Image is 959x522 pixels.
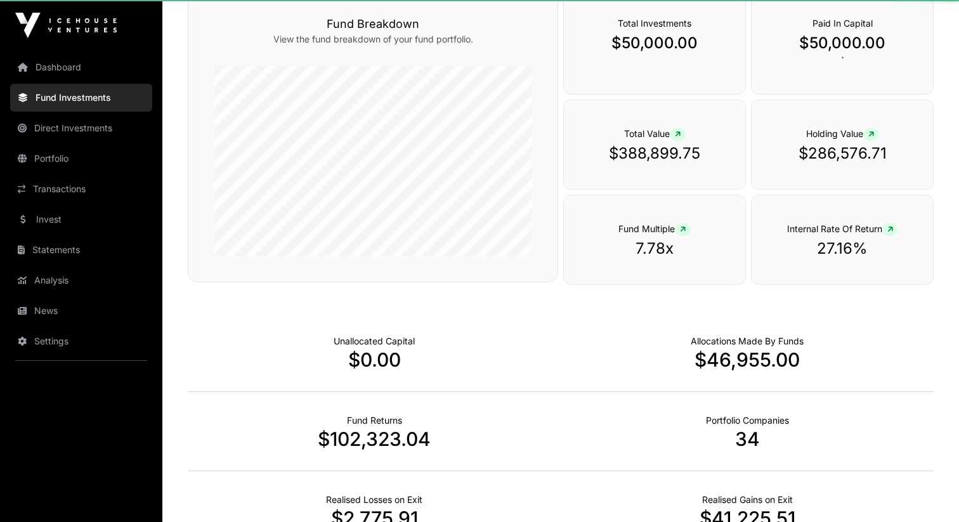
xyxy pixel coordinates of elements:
span: Internal Rate Of Return [787,223,898,234]
p: $102,323.04 [188,427,561,450]
a: Direct Investments [10,114,152,142]
p: $46,955.00 [561,348,934,371]
p: Cash not yet allocated [334,335,415,348]
p: Number of Companies Deployed Into [706,414,789,427]
p: $286,576.71 [777,143,908,164]
span: Paid In Capital [812,18,873,29]
a: Invest [10,206,152,233]
p: $50,000.00 [589,33,720,53]
a: Portfolio [10,145,152,173]
a: Transactions [10,175,152,203]
a: Settings [10,327,152,355]
iframe: Chat Widget [896,461,959,522]
span: Total Investments [618,18,691,29]
p: Net Realised on Positive Exits [702,493,793,506]
p: View the fund breakdown of your fund portfolio. [214,33,532,46]
p: Capital Deployed Into Companies [691,335,804,348]
a: Dashboard [10,53,152,81]
p: 34 [561,427,934,450]
p: 7.78x [589,238,720,259]
p: Realised Returns from Funds [347,414,402,427]
a: Statements [10,236,152,264]
p: 27.16% [777,238,908,259]
h3: Fund Breakdown [214,15,532,33]
a: News [10,297,152,325]
img: Icehouse Ventures Logo [15,13,117,38]
span: Fund Multiple [618,223,691,234]
p: $388,899.75 [589,143,720,164]
p: $50,000.00 [777,33,908,53]
a: Analysis [10,266,152,294]
span: Holding Value [806,128,879,139]
span: Total Value [624,128,686,139]
p: Net Realised on Negative Exits [326,493,422,506]
a: Fund Investments [10,84,152,112]
p: $0.00 [188,348,561,371]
